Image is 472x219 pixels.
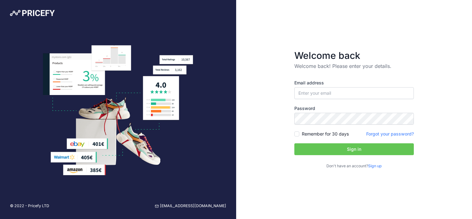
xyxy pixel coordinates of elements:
[294,105,414,112] label: Password
[294,87,414,99] input: Enter your email
[294,50,414,61] h3: Welcome back
[294,80,414,86] label: Email address
[294,163,414,169] p: Don't have an account?
[294,143,414,155] button: Sign in
[10,10,55,16] img: Pricefy
[10,203,49,209] p: © 2022 - Pricefy LTD
[366,131,414,136] a: Forgot your password?
[368,164,382,168] a: Sign up
[294,62,414,70] p: Welcome back! Please enter your details.
[155,203,226,209] a: [EMAIL_ADDRESS][DOMAIN_NAME]
[302,131,349,137] label: Remember for 30 days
